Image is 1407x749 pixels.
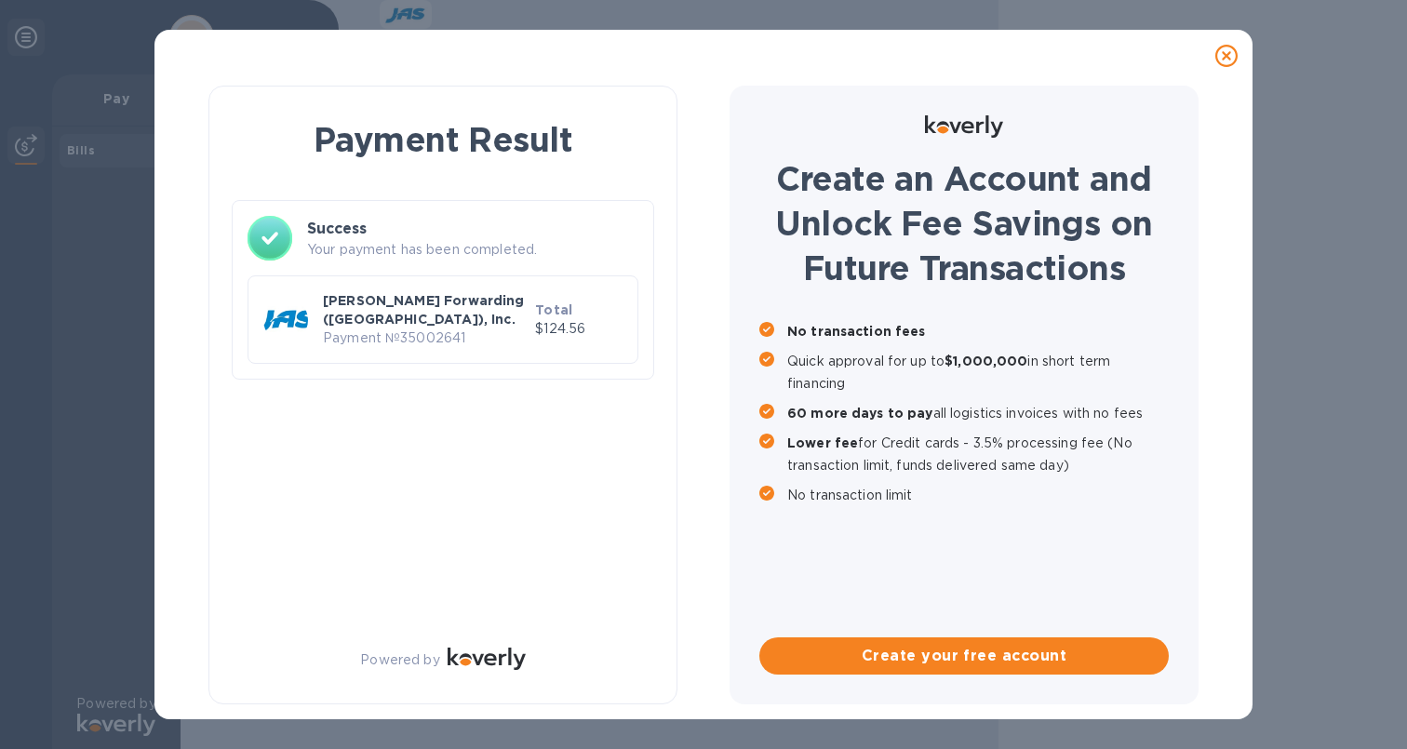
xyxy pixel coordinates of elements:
p: No transaction limit [787,484,1169,506]
h1: Payment Result [239,116,647,163]
b: Lower fee [787,435,858,450]
img: Logo [448,648,526,670]
h1: Create an Account and Unlock Fee Savings on Future Transactions [759,156,1169,290]
b: Total [535,302,572,317]
b: $1,000,000 [945,354,1027,368]
p: Payment № 35002641 [323,328,528,348]
p: [PERSON_NAME] Forwarding ([GEOGRAPHIC_DATA]), Inc. [323,291,528,328]
img: Logo [925,115,1003,138]
b: No transaction fees [787,324,926,339]
p: $124.56 [535,319,623,339]
p: Your payment has been completed. [307,240,638,260]
p: Powered by [360,650,439,670]
span: Create your free account [774,645,1154,667]
b: 60 more days to pay [787,406,933,421]
p: for Credit cards - 3.5% processing fee (No transaction limit, funds delivered same day) [787,432,1169,476]
p: all logistics invoices with no fees [787,402,1169,424]
p: Quick approval for up to in short term financing [787,350,1169,395]
button: Create your free account [759,637,1169,675]
h3: Success [307,218,638,240]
